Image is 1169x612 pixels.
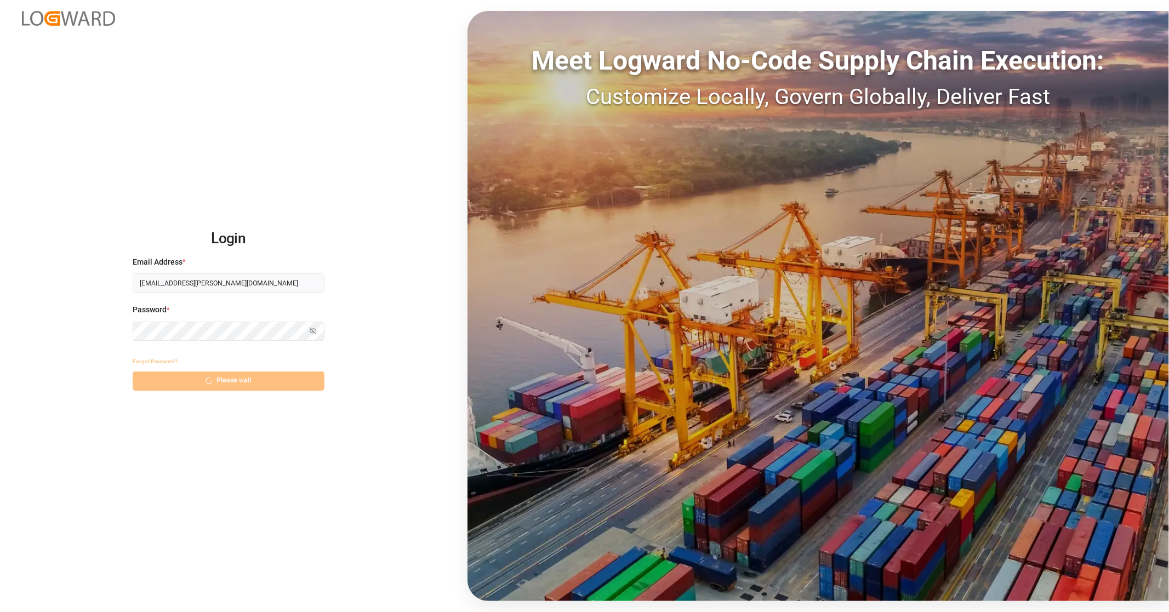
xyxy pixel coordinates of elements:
h2: Login [133,221,324,256]
img: Logward_new_orange.png [22,11,115,26]
input: Enter your email [133,273,324,293]
span: Email Address [133,256,183,268]
span: Password [133,304,167,316]
div: Customize Locally, Govern Globally, Deliver Fast [467,81,1169,113]
div: Meet Logward No-Code Supply Chain Execution: [467,41,1169,81]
